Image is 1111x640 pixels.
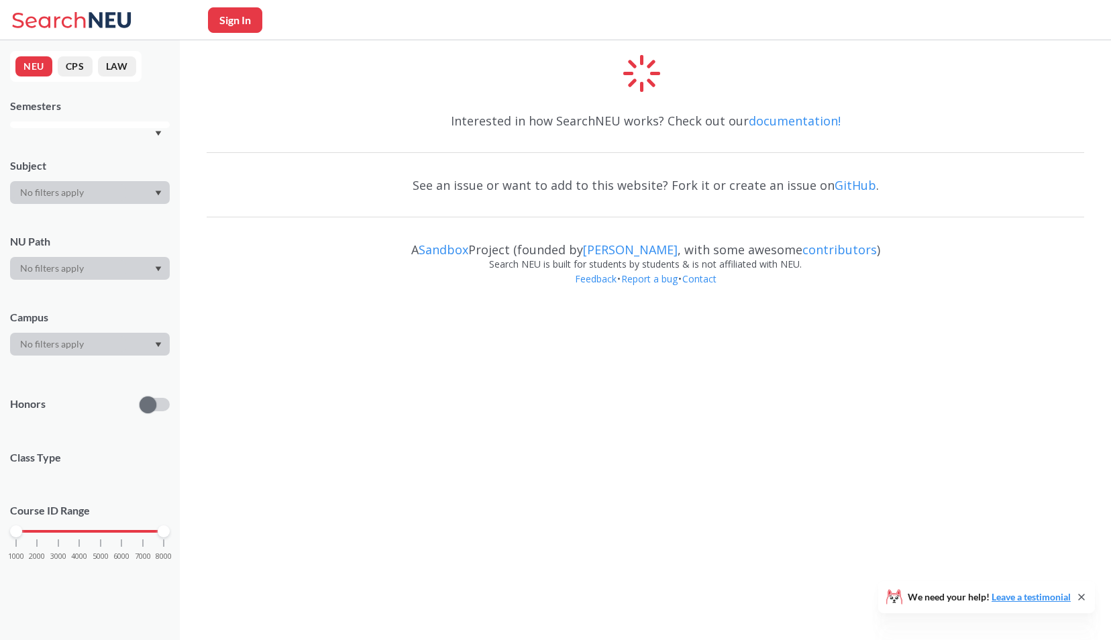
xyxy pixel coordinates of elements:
div: Dropdown arrow [10,257,170,280]
svg: Dropdown arrow [155,191,162,196]
svg: Dropdown arrow [155,131,162,136]
a: Report a bug [621,272,678,285]
a: [PERSON_NAME] [583,242,678,258]
a: contributors [802,242,877,258]
div: Subject [10,158,170,173]
a: GitHub [835,177,876,193]
span: 2000 [29,553,45,560]
span: 3000 [50,553,66,560]
p: Course ID Range [10,503,170,519]
svg: Dropdown arrow [155,266,162,272]
div: Dropdown arrow [10,181,170,204]
div: See an issue or want to add to this website? Fork it or create an issue on . [207,166,1084,205]
div: NU Path [10,234,170,249]
span: 6000 [113,553,129,560]
div: Search NEU is built for students by students & is not affiliated with NEU. [207,257,1084,272]
div: Interested in how SearchNEU works? Check out our [207,101,1084,140]
p: Honors [10,396,46,412]
a: documentation! [749,113,841,129]
button: CPS [58,56,93,76]
button: Sign In [208,7,262,33]
svg: Dropdown arrow [155,342,162,348]
div: • • [207,272,1084,307]
span: 4000 [71,553,87,560]
span: 1000 [8,553,24,560]
div: Semesters [10,99,170,113]
button: NEU [15,56,52,76]
span: Class Type [10,450,170,465]
div: A Project (founded by , with some awesome ) [207,230,1084,257]
span: 7000 [135,553,151,560]
a: Sandbox [419,242,468,258]
button: LAW [98,56,136,76]
a: Feedback [574,272,617,285]
a: Leave a testimonial [992,591,1071,602]
div: Campus [10,310,170,325]
div: Dropdown arrow [10,333,170,356]
a: Contact [682,272,717,285]
span: 8000 [156,553,172,560]
span: 5000 [93,553,109,560]
span: We need your help! [908,592,1071,602]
